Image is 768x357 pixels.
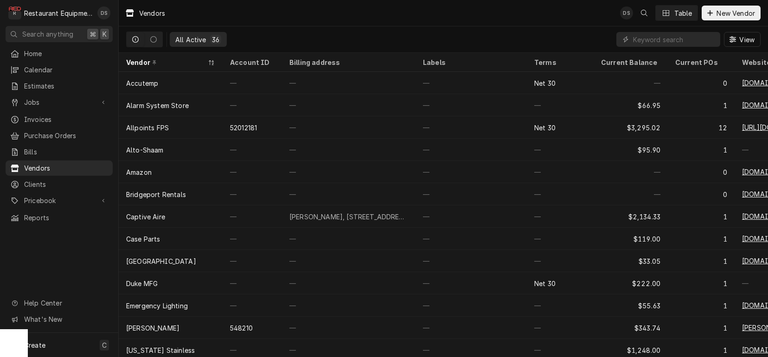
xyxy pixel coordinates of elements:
[620,6,633,19] div: DS
[416,294,527,317] div: —
[24,65,108,75] span: Calendar
[668,116,735,139] div: 12
[724,32,761,47] button: View
[223,205,282,228] div: —
[6,160,113,176] a: Vendors
[282,294,416,317] div: —
[282,228,416,250] div: —
[6,78,113,94] a: Estimates
[223,94,282,116] div: —
[212,35,219,45] div: 36
[416,72,527,94] div: —
[223,272,282,294] div: —
[423,57,519,67] div: Labels
[668,250,735,272] div: 1
[668,161,735,183] div: 0
[416,205,527,228] div: —
[24,314,107,324] span: What's New
[637,6,652,20] button: Open search
[6,95,113,110] a: Go to Jobs
[668,294,735,317] div: 1
[24,341,45,349] span: Create
[416,139,527,161] div: —
[594,72,668,94] div: —
[416,228,527,250] div: —
[527,228,594,250] div: —
[6,112,113,127] a: Invoices
[24,179,108,189] span: Clients
[594,250,668,272] div: $33.05
[527,250,594,272] div: —
[594,228,668,250] div: $119.00
[416,161,527,183] div: —
[97,6,110,19] div: Derek Stewart's Avatar
[416,94,527,116] div: —
[668,205,735,228] div: 1
[126,256,196,266] div: [GEOGRAPHIC_DATA]
[737,35,756,45] span: View
[126,123,169,133] div: Allpoints FPS
[102,29,107,39] span: K
[8,6,21,19] div: Restaurant Equipment Diagnostics's Avatar
[527,294,594,317] div: —
[282,183,416,205] div: —
[230,123,257,133] div: 52012181
[223,228,282,250] div: —
[223,294,282,317] div: —
[620,6,633,19] div: Derek Stewart's Avatar
[126,57,206,67] div: Vendor
[668,94,735,116] div: 1
[24,8,92,18] div: Restaurant Equipment Diagnostics
[668,139,735,161] div: 1
[534,279,556,288] div: Net 30
[126,212,165,222] div: Captive Aire
[527,205,594,228] div: —
[282,161,416,183] div: —
[416,250,527,272] div: —
[223,161,282,183] div: —
[282,139,416,161] div: —
[527,139,594,161] div: —
[674,8,692,18] div: Table
[594,317,668,339] div: $343.74
[24,147,108,157] span: Bills
[126,323,179,333] div: [PERSON_NAME]
[126,167,152,177] div: Amazon
[6,210,113,225] a: Reports
[24,81,108,91] span: Estimates
[24,213,108,223] span: Reports
[527,161,594,183] div: —
[668,272,735,294] div: 1
[126,301,188,311] div: Emergency Lighting
[24,196,94,205] span: Pricebook
[223,72,282,94] div: —
[282,94,416,116] div: —
[715,8,757,18] span: New Vendor
[527,94,594,116] div: —
[416,183,527,205] div: —
[534,57,584,67] div: Terms
[6,46,113,61] a: Home
[126,78,158,88] div: Accutemp
[97,6,110,19] div: DS
[126,234,160,244] div: Case Parts
[416,317,527,339] div: —
[6,177,113,192] a: Clients
[126,279,158,288] div: Duke MFG
[289,57,406,67] div: Billing address
[668,317,735,339] div: 1
[702,6,761,20] button: New Vendor
[126,190,186,199] div: Bridgeport Rentals
[289,212,408,222] div: [PERSON_NAME], [STREET_ADDRESS][PERSON_NAME]
[24,49,108,58] span: Home
[175,35,206,45] div: All Active
[126,145,164,155] div: Alto-Shaam
[675,57,725,67] div: Current POs
[6,128,113,143] a: Purchase Orders
[282,250,416,272] div: —
[24,115,108,124] span: Invoices
[527,183,594,205] div: —
[223,139,282,161] div: —
[416,116,527,139] div: —
[24,97,94,107] span: Jobs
